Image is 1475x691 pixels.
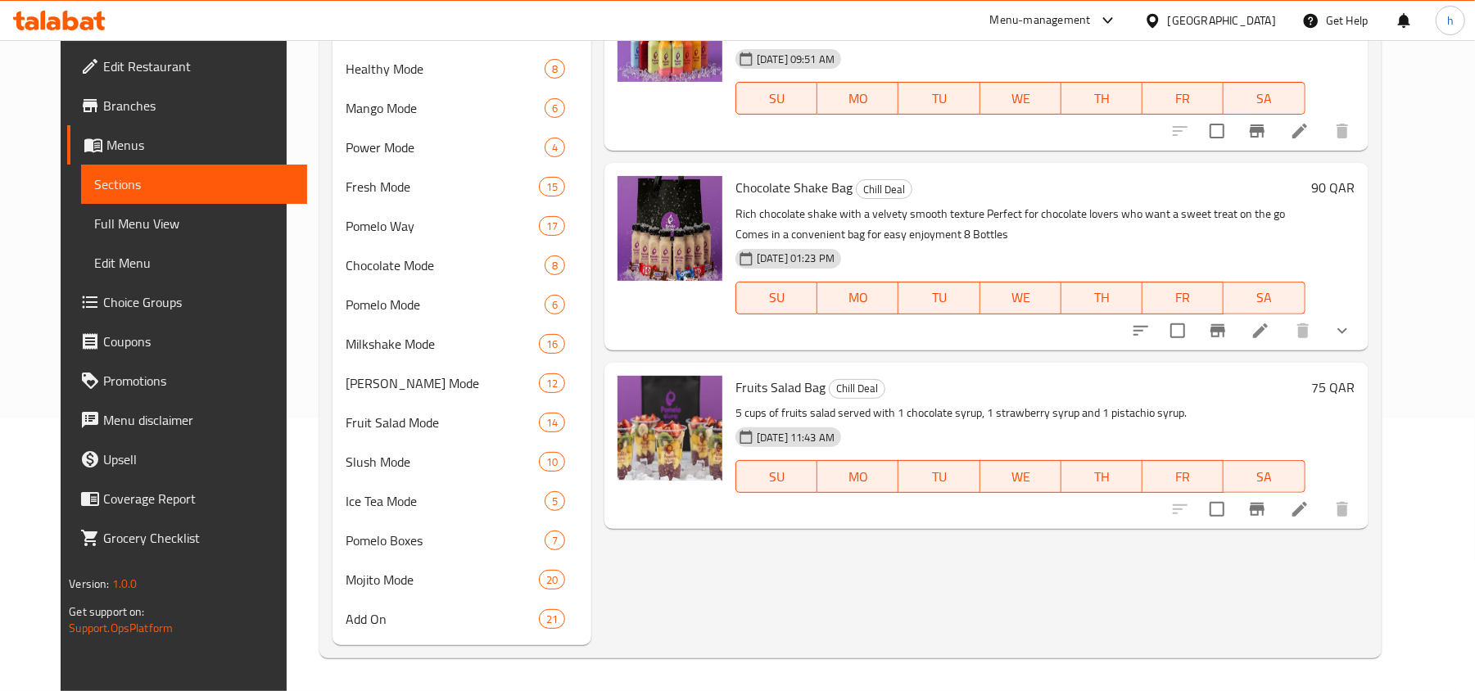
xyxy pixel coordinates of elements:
div: items [545,255,565,275]
span: 12 [540,376,564,391]
span: Milkshake Mode [346,334,539,354]
a: Branches [67,86,307,125]
span: Get support on: [69,601,144,622]
span: 14 [540,415,564,431]
span: Chocolate Mode [346,255,545,275]
p: Rich chocolate shake with a velvety smooth texture Perfect for chocolate lovers who want a sweet ... [735,204,1305,245]
span: SU [743,286,811,309]
div: Fruit Salad Mode14 [333,403,591,442]
a: Grocery Checklist [67,518,307,558]
button: TH [1061,460,1142,493]
a: Promotions [67,361,307,400]
a: Choice Groups [67,282,307,322]
button: TH [1061,82,1142,115]
span: Healthy Mode [346,59,545,79]
div: Ice Tea Mode [346,491,545,511]
span: SA [1230,87,1298,111]
span: 20 [540,572,564,588]
div: Mojito Mode20 [333,560,591,599]
span: TH [1068,465,1136,489]
span: Sections [94,174,294,194]
a: Edit menu item [1290,121,1310,141]
span: TH [1068,286,1136,309]
span: Chocolate Shake Bag [735,175,853,200]
a: Edit Restaurant [67,47,307,86]
div: Berry Mode [346,373,539,393]
div: items [539,373,565,393]
span: [DATE] 09:51 AM [750,52,841,67]
a: Coupons [67,322,307,361]
div: Chill Deal [829,379,885,399]
button: Branch-specific-item [1198,311,1237,350]
span: Select to update [1200,114,1234,148]
a: Coverage Report [67,479,307,518]
div: Add On [346,609,539,629]
button: MO [817,82,898,115]
a: Menus [67,125,307,165]
div: Menu-management [990,11,1091,30]
span: TU [905,286,973,309]
div: items [545,531,565,550]
button: Branch-specific-item [1237,111,1277,151]
button: SA [1224,282,1305,314]
button: delete [1283,311,1323,350]
button: Branch-specific-item [1237,490,1277,529]
span: Promotions [103,371,294,391]
div: Healthy Mode8 [333,49,591,88]
span: TU [905,465,973,489]
span: 15 [540,179,564,195]
span: Mango Mode [346,98,545,118]
div: Mango Mode6 [333,88,591,128]
span: Chill Deal [857,180,912,199]
span: 21 [540,612,564,627]
div: items [539,609,565,629]
span: FR [1149,465,1217,489]
div: Slush Mode10 [333,442,591,481]
span: Grocery Checklist [103,528,294,548]
div: Pomelo Mode6 [333,285,591,324]
span: 1.0.0 [112,573,138,594]
div: Mojito Mode [346,570,539,589]
span: Pomelo Way [346,216,539,236]
span: [DATE] 11:43 AM [750,430,841,445]
span: 10 [540,454,564,470]
span: Pomelo Mode [346,295,545,314]
a: Edit menu item [1251,321,1270,341]
div: items [539,334,565,354]
button: TU [898,460,980,493]
span: 16 [540,336,564,352]
span: Full Menu View [94,214,294,233]
h6: 75 QAR [1312,376,1355,399]
div: items [545,295,565,314]
span: Power Mode [346,138,545,157]
span: h [1447,11,1454,29]
div: items [545,98,565,118]
span: TH [1068,87,1136,111]
span: SU [743,87,811,111]
a: Support.OpsPlatform [69,617,173,639]
span: Fruit Salad Mode [346,413,539,432]
button: MO [817,282,898,314]
button: MO [817,460,898,493]
button: TU [898,82,980,115]
button: FR [1142,460,1224,493]
a: Sections [81,165,307,204]
div: items [539,452,565,472]
img: Fruits Salad Bag [618,376,722,481]
button: WE [980,282,1061,314]
div: items [539,216,565,236]
span: [DATE] 01:23 PM [750,251,841,266]
button: SU [735,282,817,314]
span: 5 [545,494,564,509]
a: Menu disclaimer [67,400,307,440]
div: items [539,413,565,432]
button: delete [1323,490,1362,529]
div: Pomelo Boxes7 [333,521,591,560]
span: Menus [106,135,294,155]
span: 7 [545,533,564,549]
